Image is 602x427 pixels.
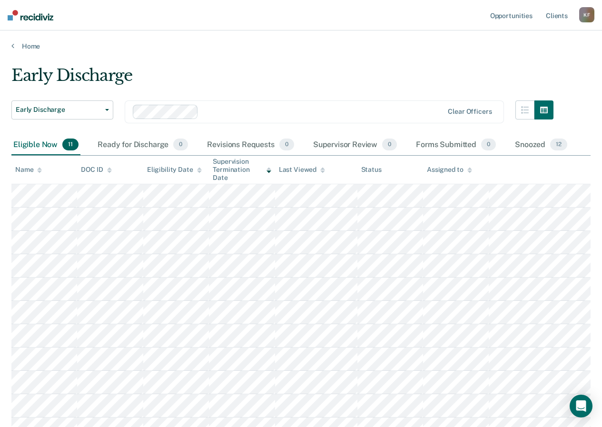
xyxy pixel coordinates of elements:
[427,166,472,174] div: Assigned to
[481,139,496,151] span: 0
[550,139,567,151] span: 12
[414,135,498,156] div: Forms Submitted0
[279,139,294,151] span: 0
[11,135,80,156] div: Eligible Now11
[96,135,190,156] div: Ready for Discharge0
[81,166,111,174] div: DOC ID
[11,100,113,119] button: Early Discharge
[173,139,188,151] span: 0
[15,166,42,174] div: Name
[361,166,382,174] div: Status
[205,135,296,156] div: Revisions Requests0
[579,7,594,22] button: KF
[579,7,594,22] div: K F
[147,166,202,174] div: Eligibility Date
[311,135,399,156] div: Supervisor Review0
[11,66,553,93] div: Early Discharge
[16,106,101,114] span: Early Discharge
[8,10,53,20] img: Recidiviz
[62,139,79,151] span: 11
[382,139,397,151] span: 0
[513,135,569,156] div: Snoozed12
[11,42,591,50] a: Home
[448,108,492,116] div: Clear officers
[279,166,325,174] div: Last Viewed
[570,395,592,417] div: Open Intercom Messenger
[213,158,271,181] div: Supervision Termination Date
